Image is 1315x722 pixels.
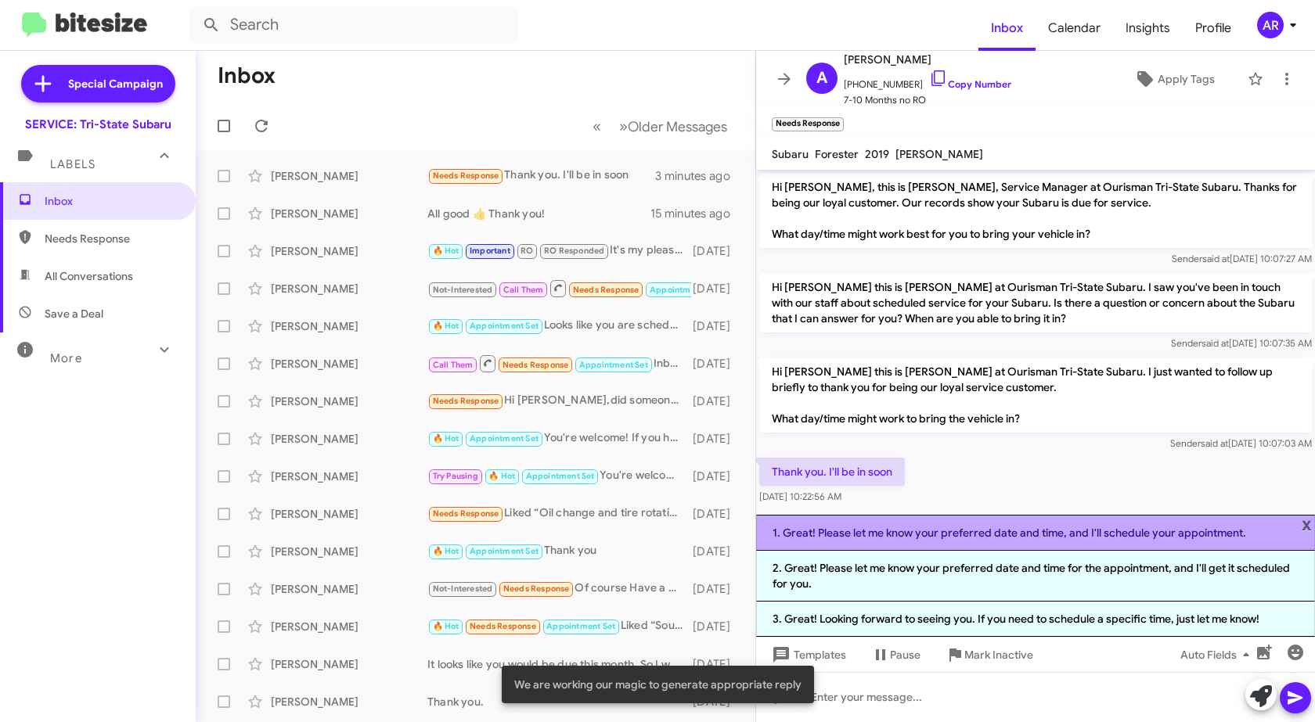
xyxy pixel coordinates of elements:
[271,356,427,372] div: [PERSON_NAME]
[433,171,499,181] span: Needs Response
[189,6,518,44] input: Search
[1036,5,1113,51] a: Calendar
[271,206,427,221] div: [PERSON_NAME]
[756,551,1315,602] li: 2. Great! Please let me know your preferred date and time for the appointment, and I'll get it sc...
[271,281,427,296] div: [PERSON_NAME]
[514,677,802,692] span: We are working our magic to generate appropriate reply
[271,431,427,447] div: [PERSON_NAME]
[691,318,743,334] div: [DATE]
[271,581,427,597] div: [PERSON_NAME]
[25,117,171,132] div: SERVICE: Tri-State Subaru
[427,505,691,523] div: Liked “Oil change and tire rotation with a multi point inspection”
[433,584,493,594] span: Not-Interested
[844,69,1011,92] span: [PHONE_NUMBER]
[50,351,82,365] span: More
[691,431,743,447] div: [DATE]
[1183,5,1244,51] a: Profile
[756,602,1315,637] li: 3. Great! Looking forward to seeing you. If you need to schedule a specific time, just let me know!
[691,243,743,259] div: [DATE]
[929,78,1011,90] a: Copy Number
[691,581,743,597] div: [DATE]
[271,469,427,484] div: [PERSON_NAME]
[844,50,1011,69] span: [PERSON_NAME]
[691,393,743,409] div: [DATE]
[1158,65,1215,93] span: Apply Tags
[1257,12,1284,38] div: AR
[691,619,743,634] div: [DATE]
[271,168,427,184] div: [PERSON_NAME]
[978,5,1036,51] a: Inbox
[271,656,427,672] div: [PERSON_NAME]
[427,617,691,635] div: Liked “Sounds good, You're all set! 🙂”
[427,167,655,185] div: Thank you. I'll be in soon
[1171,337,1312,349] span: Sender [DATE] 10:07:35 AM
[759,173,1312,248] p: Hi [PERSON_NAME], this is [PERSON_NAME], Service Manager at Ourisman Tri-State Subaru. Thanks for...
[691,469,743,484] div: [DATE]
[470,433,539,444] span: Appointment Set
[544,246,604,256] span: RO Responded
[769,641,846,669] span: Templates
[691,544,743,559] div: [DATE]
[427,278,691,298] div: Inbound Call
[610,110,737,142] button: Next
[1244,12,1298,38] button: AR
[427,354,691,373] div: Inbound Call
[433,546,459,556] span: 🔥 Hot
[218,63,276,88] h1: Inbox
[433,621,459,631] span: 🔥 Hot
[427,656,691,672] div: It looks like you would be due this month, So I would say [DATE] would be best
[526,471,595,481] span: Appointment Set
[1202,337,1229,349] span: said at
[433,471,478,481] span: Try Pausing
[844,92,1011,108] span: 7-10 Months no RO
[859,641,933,669] button: Pause
[427,317,691,335] div: Looks like you are scheduled for 10:40 on the 16th. See you then.
[271,243,427,259] div: [PERSON_NAME]
[470,321,539,331] span: Appointment Set
[584,110,737,142] nav: Page navigation example
[890,641,920,669] span: Pause
[650,206,743,221] div: 15 minutes ago
[503,360,569,370] span: Needs Response
[427,392,691,410] div: Hi [PERSON_NAME],did someone in your family ever work at Sears?
[433,246,459,256] span: 🔥 Hot
[756,515,1315,551] li: 1. Great! Please let me know your preferred date and time, and I'll schedule your appointment.
[895,147,983,161] span: [PERSON_NAME]
[433,433,459,444] span: 🔥 Hot
[271,506,427,522] div: [PERSON_NAME]
[521,246,533,256] span: RO
[271,544,427,559] div: [PERSON_NAME]
[772,147,809,161] span: Subaru
[691,356,743,372] div: [DATE]
[21,65,175,102] a: Special Campaign
[865,147,889,161] span: 2019
[1170,437,1312,449] span: Sender [DATE] 10:07:03 AM
[470,546,539,556] span: Appointment Set
[45,193,178,209] span: Inbox
[655,168,743,184] div: 3 minutes ago
[546,621,615,631] span: Appointment Set
[271,694,427,709] div: [PERSON_NAME]
[579,360,648,370] span: Appointment Set
[271,619,427,634] div: [PERSON_NAME]
[45,268,133,284] span: All Conversations
[427,429,691,447] div: You're welcome! If you have any other questions or need further assistance, feel free to ask. See...
[759,273,1312,332] p: Hi [PERSON_NAME] this is [PERSON_NAME] at Ourisman Tri-State Subaru. I saw you've been in touch w...
[427,206,650,221] div: All good 👍 Thank you!
[1113,5,1183,51] a: Insights
[816,66,827,91] span: A
[433,396,499,406] span: Needs Response
[1201,437,1228,449] span: said at
[433,508,499,519] span: Needs Response
[1180,641,1256,669] span: Auto Fields
[433,321,459,331] span: 🔥 Hot
[271,393,427,409] div: [PERSON_NAME]
[503,285,544,295] span: Call Them
[772,117,844,131] small: Needs Response
[45,306,103,321] span: Save a Deal
[427,467,691,485] div: You're welcome! If you have any other questions or need further assistance, feel free to ask.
